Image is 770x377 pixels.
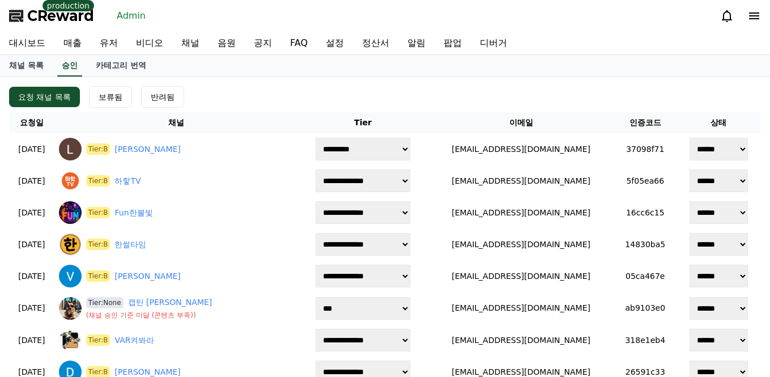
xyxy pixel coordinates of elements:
td: [EMAIL_ADDRESS][DOMAIN_NAME] [428,197,614,228]
p: [DATE] [14,270,50,282]
p: ( 채널 승인 기준 미달 (콘텐츠 부족) ) [86,311,212,320]
td: 318e1eb4 [614,324,677,356]
span: Messages [94,314,127,323]
p: [DATE] [14,302,50,314]
th: 인증코드 [614,112,677,133]
button: 반려됨 [141,86,184,108]
a: 매출 [54,32,91,54]
th: Tier [298,112,428,133]
p: [DATE] [14,143,50,155]
td: ab9103e0 [614,292,677,324]
a: 채널 [172,32,209,54]
a: 디버거 [471,32,516,54]
button: 보류됨 [89,86,132,108]
a: Settings [146,296,218,325]
a: [PERSON_NAME] [114,270,180,282]
img: 캡틴 츄 [59,297,82,320]
div: 요청 채널 목록 [18,91,71,103]
td: [EMAIL_ADDRESS][DOMAIN_NAME] [428,228,614,260]
p: [DATE] [14,334,50,346]
span: Tier:B [86,175,110,187]
span: Tier:B [86,270,110,282]
a: 알림 [398,32,435,54]
span: Tier:B [86,143,110,155]
th: 채널 [54,112,298,133]
p: [DATE] [14,207,50,219]
img: Fun한불빛 [59,201,82,224]
div: 반려됨 [151,91,175,103]
button: 요청 채널 목록 [9,87,80,107]
a: 음원 [209,32,245,54]
img: 한썰타임 [59,233,82,256]
a: 캡틴 [PERSON_NAME] [128,296,212,308]
a: 정산서 [353,32,398,54]
td: [EMAIL_ADDRESS][DOMAIN_NAME] [428,260,614,292]
a: 비디오 [127,32,172,54]
td: 14830ba5 [614,228,677,260]
td: 5f05ea66 [614,165,677,197]
span: Settings [168,314,195,323]
td: 05ca467e [614,260,677,292]
td: 16cc6c15 [614,197,677,228]
a: 승인 [57,55,82,77]
span: CReward [27,7,94,25]
th: 이메일 [428,112,614,133]
span: Tier:B [86,207,110,218]
div: 보류됨 [99,91,122,103]
a: 설정 [317,32,353,54]
a: Fun한불빛 [114,207,152,219]
span: Tier:None [86,297,124,308]
a: Messages [75,296,146,325]
a: 유저 [91,32,127,54]
a: 한썰타임 [114,239,146,251]
td: 37098f71 [614,133,677,165]
td: [EMAIL_ADDRESS][DOMAIN_NAME] [428,324,614,356]
td: [EMAIL_ADDRESS][DOMAIN_NAME] [428,292,614,324]
a: 하핳TV [114,175,141,187]
p: [DATE] [14,239,50,251]
a: Home [3,296,75,325]
span: Tier:B [86,239,110,250]
img: 하핳TV [59,170,82,192]
a: 팝업 [435,32,471,54]
img: Loruki Liveya [59,138,82,160]
td: [EMAIL_ADDRESS][DOMAIN_NAME] [428,133,614,165]
th: 상태 [677,112,761,133]
a: CReward [9,7,94,25]
img: Vilen Blahynka [59,265,82,287]
a: VAR켜봐라 [114,334,154,346]
a: [PERSON_NAME] [114,143,180,155]
span: Home [29,314,49,323]
a: FAQ [281,32,317,54]
a: 공지 [245,32,281,54]
p: [DATE] [14,175,50,187]
span: Tier:B [86,334,110,346]
td: [EMAIL_ADDRESS][DOMAIN_NAME] [428,165,614,197]
a: 카테고리 번역 [87,55,155,77]
img: VAR켜봐라 [59,329,82,351]
th: 요청일 [9,112,54,133]
a: Admin [112,7,150,25]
